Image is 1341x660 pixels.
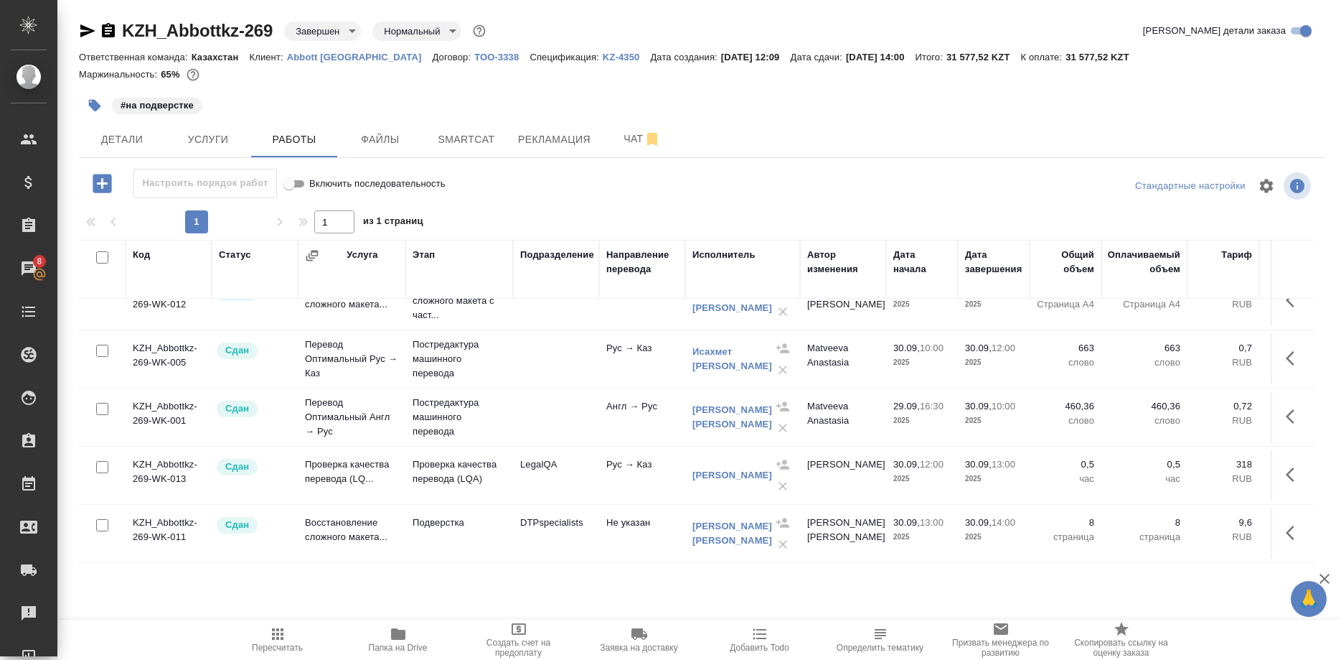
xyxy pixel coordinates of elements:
a: KZH_Abbottkz-269 [122,21,273,40]
p: 331,46 [1266,399,1331,414]
div: Менеджер проверил работу исполнителя, передает ее на следующий этап [215,457,291,477]
button: Здесь прячутся важные кнопки [1277,399,1312,434]
p: 2025 [965,414,1022,428]
td: Проверка качества перевода (LQ... [298,450,405,501]
p: час [1037,472,1094,486]
p: 30.09, [965,401,992,412]
svg: Отписаться [644,131,661,148]
a: 8 [4,251,54,287]
p: Дата сдачи: [790,52,845,62]
td: DTPspecialists [513,508,599,559]
p: Клиент: [249,52,286,62]
p: ТОО-3338 [474,52,530,62]
p: Сдан [225,460,249,474]
p: 31 577,52 KZT [1065,52,1140,62]
p: Сдан [225,401,249,416]
p: 65% [161,69,183,80]
span: Smartcat [432,131,501,149]
p: 30.09, [893,343,920,353]
p: 30.09, [965,343,992,353]
p: 13:00 [992,459,1015,470]
span: на подверстке [110,98,204,111]
span: Рекламация [518,131,590,149]
p: 12:00 [992,343,1015,353]
p: KZ-4350 [603,52,651,62]
p: 0,7 [1195,341,1252,355]
p: Страница А4 [1109,297,1180,312]
p: 2025 [893,297,951,312]
div: Общий объем [1037,248,1094,276]
div: Дата завершения [965,248,1022,276]
p: 13:00 [920,517,944,528]
p: 2025 [893,472,951,486]
p: 9,6 [1195,516,1252,530]
span: Детали [88,131,156,149]
button: Доп статусы указывают на важность/срочность заказа [470,22,489,40]
td: KZH_Abbottkz-269-WK-012 [126,276,212,326]
td: Англ → Рус [599,392,685,442]
button: Здесь прячутся важные кнопки [1277,341,1312,376]
p: 30.09, [893,517,920,528]
p: RUB [1195,472,1252,486]
div: Менеджер проверил работу исполнителя, передает ее на следующий этап [215,341,291,361]
a: Abbott [GEOGRAPHIC_DATA] [287,50,433,62]
p: Постредактура машинного перевода [413,396,506,439]
span: Работы [260,131,329,149]
p: 0,5 [1109,457,1180,472]
td: Рус → Каз [599,334,685,384]
p: 464,1 [1266,341,1331,355]
button: Завершен [291,25,344,37]
div: Завершен [284,22,361,41]
p: Дата создания: [650,52,720,62]
p: Постредактура машинного перевода [413,338,506,381]
td: [PERSON_NAME] [PERSON_NAME] [800,508,886,559]
p: 8 [1109,516,1180,530]
button: Добавить тэг [79,90,110,121]
div: Тариф [1221,248,1252,262]
p: 2025 [965,472,1022,486]
p: 10:00 [992,401,1015,412]
span: [PERSON_NAME] детали заказа [1143,24,1286,38]
p: слово [1109,355,1180,370]
p: 8 [1037,516,1094,530]
p: 318 [1195,457,1252,472]
p: Итого: [916,52,946,62]
p: 30.09, [965,459,992,470]
div: Менеджер проверил работу исполнителя, передает ее на следующий этап [215,399,291,419]
p: 2025 [893,530,951,544]
td: KZH_Abbottkz-269-WK-013 [126,450,212,501]
p: Ответственная команда: [79,52,192,62]
a: KZ-4350 [603,50,651,62]
p: 663 [1037,341,1094,355]
p: 12:00 [920,459,944,470]
p: 30.09, [965,517,992,528]
p: #на подверстке [121,98,194,113]
p: 30.09, [893,459,920,470]
button: Здесь прячутся важные кнопки [1277,457,1312,492]
p: 2025 [893,414,951,428]
div: Автор изменения [807,248,879,276]
span: 8 [28,254,50,269]
p: 460,36 [1037,399,1094,414]
p: Спецификация: [530,52,602,62]
p: RUB [1266,297,1331,312]
button: Скопировать ссылку для ЯМессенджера [79,22,96,39]
td: KZH_Abbottkz-269-WK-001 [126,392,212,442]
td: [PERSON_NAME] [PERSON_NAME] [800,276,886,326]
p: страница [1037,530,1094,544]
p: RUB [1195,297,1252,312]
p: 460,36 [1109,399,1180,414]
p: Страница А4 [1037,297,1094,312]
div: split button [1131,175,1249,197]
div: Завершен [372,22,461,41]
button: Скопировать ссылку [100,22,117,39]
div: Дата начала [893,248,951,276]
div: Статус [219,248,251,262]
p: час [1109,472,1180,486]
p: 76,8 [1266,516,1331,530]
td: KZH_Abbottkz-269-WK-011 [126,508,212,559]
p: слово [1109,414,1180,428]
p: RUB [1195,355,1252,370]
div: Оплачиваемый объем [1108,248,1180,276]
p: Казахстан [192,52,250,62]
